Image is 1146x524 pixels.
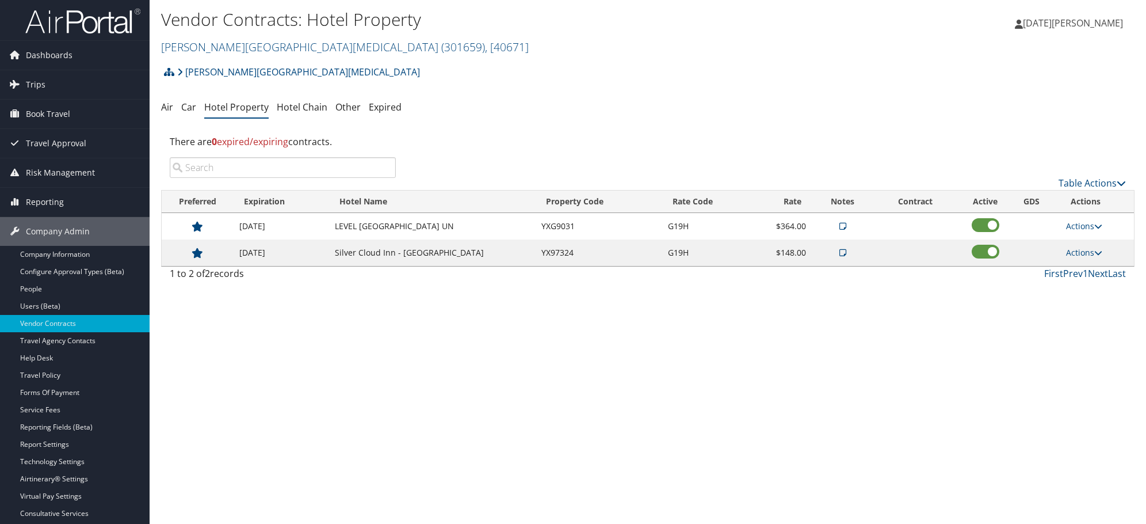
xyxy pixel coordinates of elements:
[277,101,327,113] a: Hotel Chain
[335,101,361,113] a: Other
[1063,267,1083,280] a: Prev
[26,41,72,70] span: Dashboards
[1060,191,1134,213] th: Actions
[536,213,663,240] td: YXG9031
[170,157,396,178] input: Search
[1015,6,1134,40] a: [DATE][PERSON_NAME]
[25,7,140,35] img: airportal-logo.png
[662,213,757,240] td: G19H
[26,129,86,158] span: Travel Approval
[26,100,70,128] span: Book Travel
[1066,247,1102,258] a: Actions
[329,213,536,240] td: LEVEL [GEOGRAPHIC_DATA] UN
[161,39,529,55] a: [PERSON_NAME][GEOGRAPHIC_DATA][MEDICAL_DATA]
[181,101,196,113] a: Car
[205,267,210,280] span: 2
[757,191,812,213] th: Rate: activate to sort column ascending
[161,101,173,113] a: Air
[329,191,536,213] th: Hotel Name: activate to sort column ascending
[162,191,234,213] th: Preferred: activate to sort column ascending
[161,126,1134,157] div: There are contracts.
[536,240,663,266] td: YX97324
[26,188,64,217] span: Reporting
[757,213,812,240] td: $364.00
[1108,267,1126,280] a: Last
[662,191,757,213] th: Rate Code: activate to sort column ascending
[161,7,810,32] h1: Vendor Contracts: Hotel Property
[662,240,757,266] td: G19H
[757,240,812,266] td: $148.00
[26,70,45,99] span: Trips
[170,267,396,286] div: 1 to 2 of records
[1023,17,1123,29] span: [DATE][PERSON_NAME]
[212,135,217,148] strong: 0
[1083,267,1088,280] a: 1
[329,240,536,266] td: Silver Cloud Inn - [GEOGRAPHIC_DATA]
[234,191,329,213] th: Expiration: activate to sort column descending
[234,240,329,266] td: [DATE]
[874,191,957,213] th: Contract: activate to sort column ascending
[212,135,288,148] span: expired/expiring
[369,101,402,113] a: Expired
[177,60,420,83] a: [PERSON_NAME][GEOGRAPHIC_DATA][MEDICAL_DATA]
[1066,221,1102,231] a: Actions
[957,191,1013,213] th: Active: activate to sort column ascending
[204,101,269,113] a: Hotel Property
[536,191,663,213] th: Property Code: activate to sort column ascending
[26,158,95,187] span: Risk Management
[441,39,485,55] span: ( 301659 )
[1088,267,1108,280] a: Next
[1044,267,1063,280] a: First
[1059,177,1126,189] a: Table Actions
[812,191,873,213] th: Notes: activate to sort column ascending
[234,213,329,240] td: [DATE]
[485,39,529,55] span: , [ 40671 ]
[26,217,90,246] span: Company Admin
[1013,191,1060,213] th: GDS: activate to sort column ascending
